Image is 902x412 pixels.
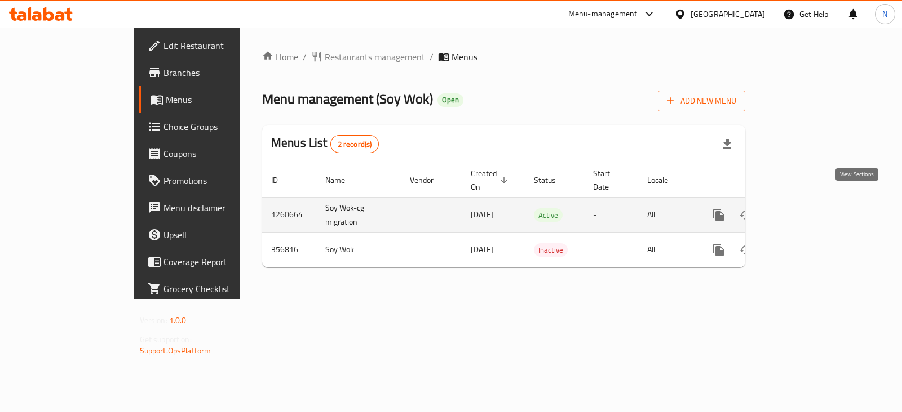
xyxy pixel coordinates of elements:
a: Upsell [139,221,285,248]
span: Branches [163,66,276,79]
a: Menus [139,86,285,113]
span: Start Date [593,167,625,194]
th: Actions [696,163,823,198]
a: Support.OpsPlatform [140,343,211,358]
span: Menu disclaimer [163,201,276,214]
span: Open [437,95,463,105]
span: [DATE] [471,207,494,222]
a: Choice Groups [139,113,285,140]
a: Menu disclaimer [139,194,285,221]
button: more [705,201,732,229]
td: All [638,197,696,232]
li: / [430,50,434,64]
a: Restaurants management [311,50,425,64]
div: Export file [714,131,741,158]
td: 356816 [262,232,316,267]
td: All [638,232,696,267]
div: Menu-management [568,7,638,21]
span: 2 record(s) [331,139,379,150]
span: Menu management ( Soy Wok ) [262,86,433,111]
span: Menus [452,50,477,64]
td: - [584,197,638,232]
table: enhanced table [262,163,823,267]
span: Grocery Checklist [163,282,276,295]
div: Open [437,93,463,107]
span: Restaurants management [325,50,425,64]
a: Branches [139,59,285,86]
span: Created On [471,167,511,194]
span: Add New Menu [667,94,736,108]
li: / [303,50,307,64]
span: 1.0.0 [169,313,187,328]
span: ID [271,173,293,187]
span: [DATE] [471,242,494,257]
span: Locale [647,173,683,187]
a: Grocery Checklist [139,275,285,302]
button: more [705,236,732,263]
span: Version: [140,313,167,328]
div: Total records count [330,135,379,153]
span: Coverage Report [163,255,276,268]
a: Coverage Report [139,248,285,275]
td: Soy Wok [316,232,401,267]
a: Coupons [139,140,285,167]
div: Inactive [534,243,568,257]
button: Change Status [732,201,759,229]
span: Inactive [534,244,568,257]
span: Edit Restaurant [163,39,276,52]
span: Name [325,173,360,187]
span: Status [534,173,571,187]
button: Add New Menu [658,91,745,111]
span: Vendor [410,173,448,187]
h2: Menus List [271,135,379,153]
div: [GEOGRAPHIC_DATA] [691,8,765,20]
td: Soy Wok-cg migration [316,197,401,232]
a: Edit Restaurant [139,32,285,59]
div: Active [534,208,563,222]
span: Coupons [163,147,276,160]
button: Change Status [732,236,759,263]
nav: breadcrumb [262,50,745,64]
span: Menus [166,93,276,106]
td: 1260664 [262,197,316,232]
td: - [584,232,638,267]
span: Promotions [163,174,276,187]
a: Promotions [139,167,285,194]
span: Upsell [163,228,276,241]
span: N [882,8,887,20]
span: Choice Groups [163,120,276,133]
span: Active [534,209,563,222]
span: Get support on: [140,332,192,347]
